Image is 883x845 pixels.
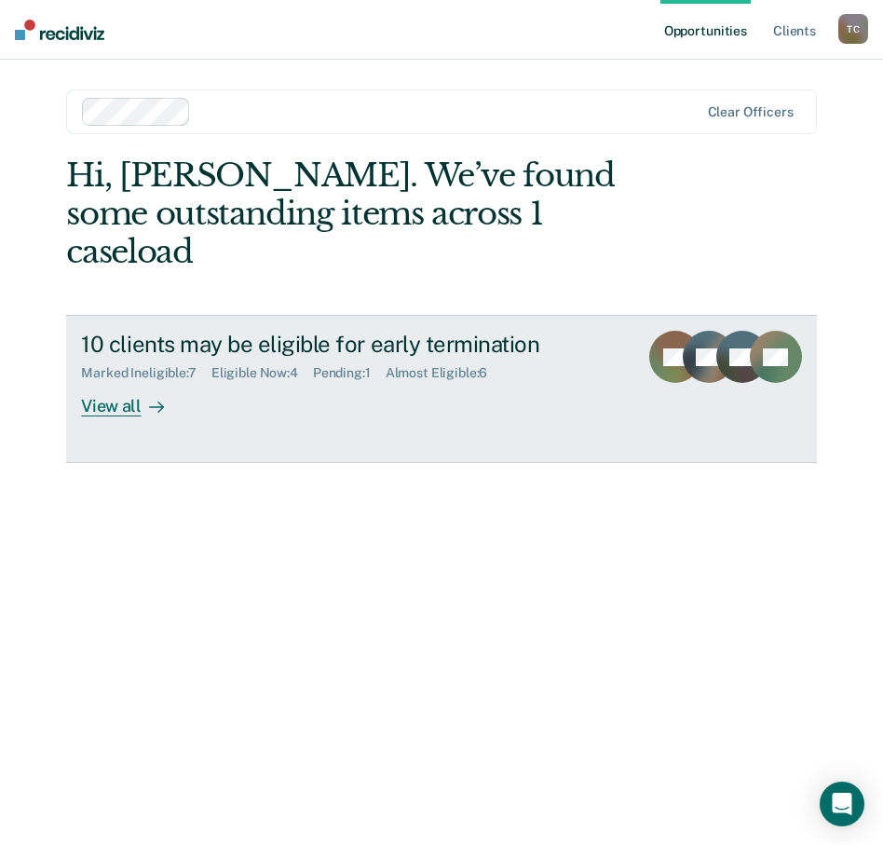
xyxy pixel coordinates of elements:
div: View all [81,381,185,417]
a: 10 clients may be eligible for early terminationMarked Ineligible:7Eligible Now:4Pending:1Almost ... [66,315,816,462]
div: Open Intercom Messenger [820,782,864,826]
img: Recidiviz [15,20,104,40]
div: 10 clients may be eligible for early termination [81,331,622,358]
button: TC [838,14,868,44]
div: Clear officers [708,104,794,120]
div: T C [838,14,868,44]
div: Pending : 1 [313,365,386,381]
div: Eligible Now : 4 [211,365,313,381]
div: Marked Ineligible : 7 [81,365,211,381]
div: Almost Eligible : 6 [386,365,503,381]
div: Hi, [PERSON_NAME]. We’ve found some outstanding items across 1 caseload [66,157,666,270]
